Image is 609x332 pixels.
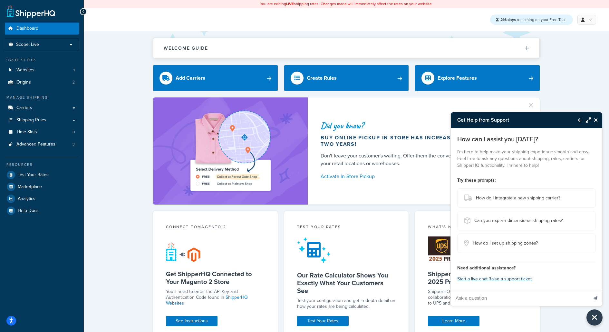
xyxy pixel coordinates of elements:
[457,177,596,184] h4: Try these prompts:
[415,65,540,91] a: Explore Features
[166,289,265,306] p: You'll need to enter the API Key and Authentication Code found in
[586,309,603,326] button: Close Resource Center
[572,113,583,127] button: Back to Resource Center
[297,298,396,309] div: Test your configuration and get in-depth detail on how your rates are being calculated.
[5,169,79,181] a: Test Your Rates
[451,112,572,128] h3: Get Help from Support
[5,23,79,35] a: Dashboard
[5,162,79,167] div: Resources
[457,275,596,284] p: |
[5,57,79,63] div: Basic Setup
[172,107,289,195] img: ad-shirt-map-b0359fc47e01cab431d101c4b569394f6a03f54285957d908178d52f29eb9668.png
[18,184,42,190] span: Marketplace
[476,194,560,203] span: How do I integrate a new shipping carrier?
[297,224,396,231] div: Test your rates
[473,239,538,248] span: How do I set up shipping zones?
[321,121,524,130] div: Did you know?
[451,290,588,306] input: Ask a question
[16,42,39,47] span: Scope: Live
[153,65,278,91] a: Add Carriers
[500,17,516,23] strong: 216 days
[16,67,34,73] span: Websites
[591,116,602,124] button: Close Resource Center
[72,142,75,147] span: 3
[166,224,265,231] div: Connect to Magento 2
[5,64,79,76] li: Websites
[166,270,265,286] h5: Get ShipperHQ Connected to Your Magento 2 Store
[428,316,479,326] a: Learn More
[457,188,596,208] button: How do I integrate a new shipping carrier?
[176,74,205,83] div: Add Carriers
[321,135,524,147] div: Buy online pickup in store has increased 500% in the past two years!
[457,265,596,271] h4: Need additional assistance?
[18,208,39,214] span: Help Docs
[72,80,75,85] span: 2
[297,316,349,326] a: Test Your Rates
[5,138,79,150] li: Advanced Features
[166,316,217,326] a: See Instructions
[5,76,79,88] a: Origins2
[297,271,396,295] h5: Our Rate Calculator Shows You Exactly What Your Customers See
[16,80,31,85] span: Origins
[321,152,524,167] div: Don't leave your customer's waiting. Offer them the convenience of local pickup at any of your re...
[16,26,38,31] span: Dashboard
[5,64,79,76] a: Websites1
[5,102,79,114] a: Carriers
[438,74,477,83] div: Explore Features
[16,142,55,147] span: Advanced Features
[488,276,533,282] a: Raise a support ticket.
[284,65,409,91] a: Create Rules
[5,193,79,205] a: Analytics
[500,17,565,23] span: remaining on your Free Trial
[457,148,596,169] p: I'm here to help make your shipping experience smooth and easy. Feel free to ask any questions ab...
[166,294,248,307] a: ShipperHQ Websites
[18,196,35,202] span: Analytics
[457,135,596,144] p: How can I assist you [DATE]?
[5,205,79,216] a: Help Docs
[16,117,46,123] span: Shipping Rules
[474,216,563,225] span: Can you explain dimensional shipping rates?
[73,67,75,73] span: 1
[72,129,75,135] span: 0
[166,242,200,262] img: connect-shq-magento-24cdf84b.svg
[5,114,79,126] a: Shipping Rules
[153,38,539,58] button: Welcome Guide
[16,129,37,135] span: Time Slots
[583,113,591,127] button: Maximize Resource Center
[286,1,294,7] b: LIVE
[457,275,488,284] button: Start a live chat
[164,46,208,51] h2: Welcome Guide
[428,289,527,306] p: ShipperHQ is honored to be recognized for our collaboration, responsiveness, and commitment to UP...
[321,172,524,181] a: Activate In-Store Pickup
[5,95,79,100] div: Manage Shipping
[5,126,79,138] li: Time Slots
[18,172,49,178] span: Test Your Rates
[307,74,337,83] div: Create Rules
[457,211,596,230] button: Can you explain dimensional shipping rates?
[589,290,602,306] button: Send message
[16,105,32,111] span: Carriers
[5,138,79,150] a: Advanced Features3
[428,224,527,231] div: What's New
[5,76,79,88] li: Origins
[5,126,79,138] a: Time Slots0
[5,181,79,193] a: Marketplace
[457,234,596,253] button: How do I set up shipping zones?
[428,270,527,286] h5: ShipperHQ Receives UPS Ready® 2025 Premier Partner Award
